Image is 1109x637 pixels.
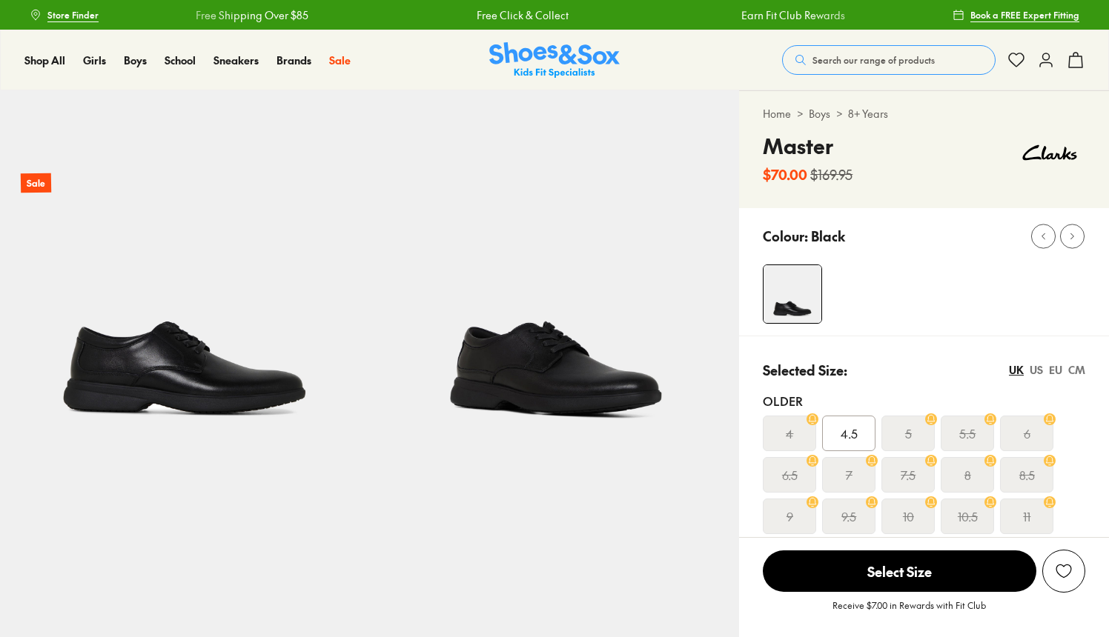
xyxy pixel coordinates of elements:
s: 9 [787,507,793,525]
a: Free Click & Collect [477,7,569,23]
span: Store Finder [47,8,99,21]
s: 7.5 [901,466,916,484]
p: Black [811,226,845,246]
s: 8.5 [1019,466,1035,484]
s: 5.5 [959,424,976,442]
span: Boys [124,53,147,67]
s: 9.5 [841,507,856,525]
a: Brands [277,53,311,68]
span: 4.5 [841,424,858,442]
h4: Master [763,130,853,161]
a: Girls [83,53,106,68]
a: Sale [329,53,351,68]
a: Sneakers [213,53,259,68]
span: Brands [277,53,311,67]
div: EU [1049,362,1062,378]
s: 4 [786,424,793,442]
button: Add to Wishlist [1042,550,1085,593]
p: Sale [21,173,51,193]
a: Free Shipping Over $85 [195,7,308,23]
span: School [165,53,196,67]
button: Search our range of products [782,45,996,75]
s: 10 [903,507,914,525]
div: > > [763,106,1085,121]
a: Shop All [24,53,65,68]
span: Shop All [24,53,65,67]
s: 8 [964,466,971,484]
div: US [1030,362,1043,378]
s: $169.95 [810,164,853,184]
div: Older [763,392,1085,410]
div: CM [1068,362,1085,378]
img: 5-426702_1 [370,90,740,460]
a: Home [763,106,791,121]
span: Sneakers [213,53,259,67]
span: Book a FREE Expert Fitting [970,8,1079,21]
p: Selected Size: [763,360,847,380]
a: 8+ Years [848,106,888,121]
span: Girls [83,53,106,67]
img: Vendor logo [1014,130,1085,175]
a: Shoes & Sox [489,42,620,79]
a: Store Finder [30,1,99,28]
a: Book a FREE Expert Fitting [953,1,1079,28]
s: 6 [1024,424,1030,442]
s: 10.5 [958,507,978,525]
a: Earn Fit Club Rewards [741,7,845,23]
a: Boys [809,106,830,121]
p: Colour: [763,226,808,246]
s: 5 [905,424,912,442]
a: Boys [124,53,147,68]
p: Receive $7.00 in Rewards with Fit Club [832,598,986,625]
s: 6.5 [782,466,798,484]
div: UK [1009,362,1024,378]
a: School [165,53,196,68]
s: 11 [1023,507,1030,525]
b: $70.00 [763,164,807,184]
span: Select Size [763,550,1036,592]
span: Sale [329,53,351,67]
img: SNS_Logo_Responsive.svg [489,42,620,79]
button: Select Size [763,550,1036,593]
img: 4-426701_1 [764,265,821,323]
span: Search our range of products [812,53,935,67]
s: 7 [846,466,853,484]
